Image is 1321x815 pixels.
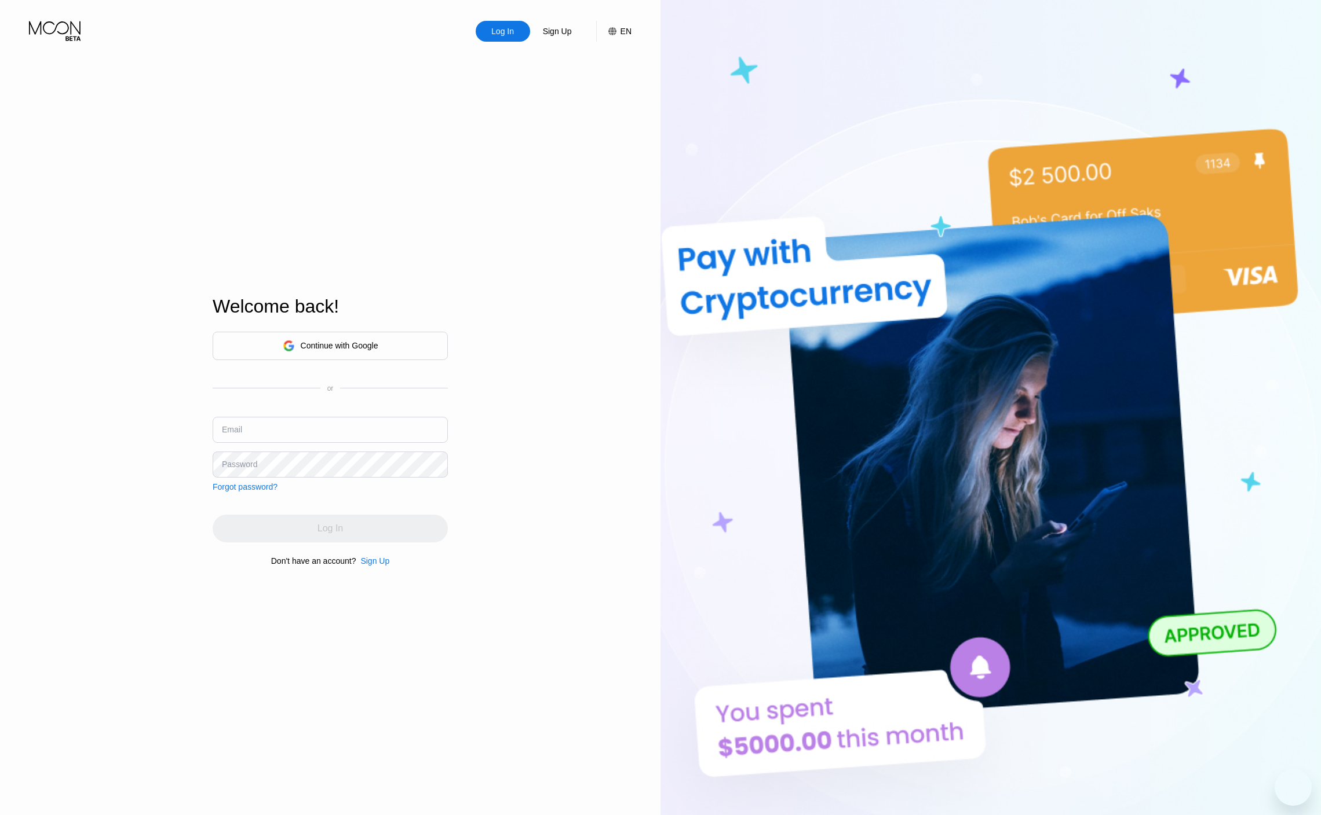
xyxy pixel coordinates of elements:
[476,21,530,42] div: Log In
[271,556,356,566] div: Don't have an account?
[213,482,278,491] div: Forgot password?
[360,556,389,566] div: Sign Up
[621,27,632,36] div: EN
[542,25,573,37] div: Sign Up
[301,341,378,350] div: Continue with Google
[222,425,242,434] div: Email
[213,296,448,317] div: Welcome back!
[327,384,334,392] div: or
[356,556,389,566] div: Sign Up
[490,25,515,37] div: Log In
[222,460,257,469] div: Password
[530,21,585,42] div: Sign Up
[1275,769,1312,806] iframe: Button to launch messaging window
[596,21,632,42] div: EN
[213,332,448,360] div: Continue with Google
